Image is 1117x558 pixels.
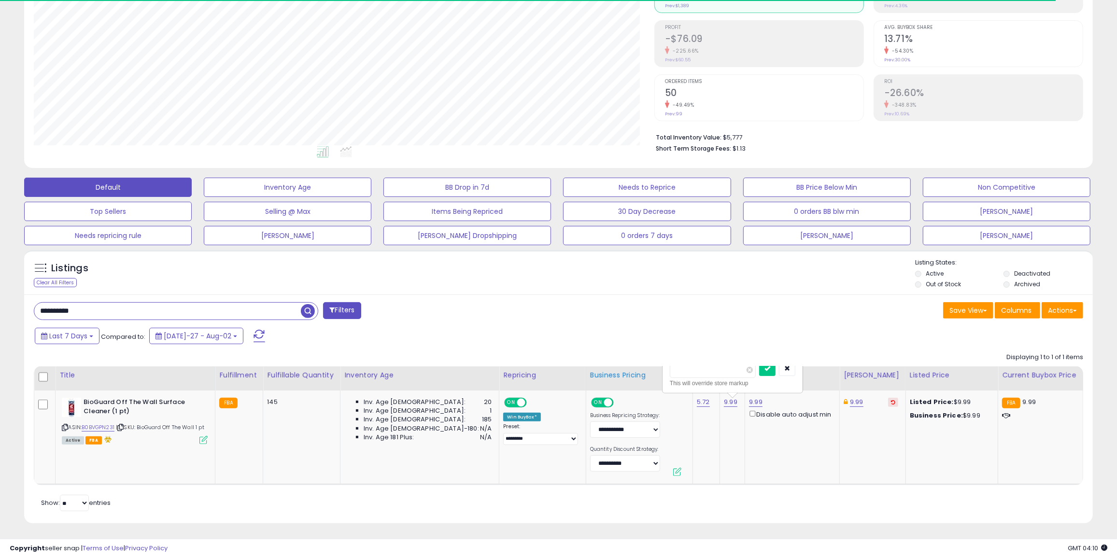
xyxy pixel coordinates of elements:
b: BioGuard Off The Wall Surface Cleaner (1 pt) [84,398,201,418]
div: $9.99 [910,398,990,406]
strong: Copyright [10,544,45,553]
button: Top Sellers [24,202,192,221]
span: N/A [480,424,492,433]
div: This will override store markup [670,378,795,388]
button: Columns [995,302,1040,319]
small: -54.30% [889,47,914,55]
div: 145 [267,398,333,406]
small: Prev: $1,389 [665,3,689,9]
span: Inv. Age [DEMOGRAPHIC_DATA]: [364,398,466,406]
span: 1 [490,406,492,415]
button: [PERSON_NAME] [923,202,1090,221]
span: Show: entries [41,498,111,507]
a: 5.72 [697,397,710,407]
h2: -26.60% [884,87,1083,100]
a: B0BVGPN231 [82,423,114,432]
button: Selling @ Max [204,202,371,221]
div: Inventory Age [344,370,495,380]
button: [PERSON_NAME] Dropshipping [383,226,551,245]
button: Needs repricing rule [24,226,192,245]
b: Short Term Storage Fees: [656,144,731,153]
a: Privacy Policy [125,544,168,553]
h2: 50 [665,87,863,100]
div: Displaying 1 to 1 of 1 items [1006,353,1083,362]
button: Default [24,178,192,197]
small: Prev: $60.55 [665,57,691,63]
label: Deactivated [1014,269,1050,278]
div: Win BuyBox * [503,413,541,421]
div: Clear All Filters [34,278,77,287]
img: 4127i7t3nrL._SL40_.jpg [62,398,81,417]
span: Last 7 Days [49,331,87,341]
small: -348.83% [889,101,917,109]
button: BB Drop in 7d [383,178,551,197]
small: Prev: 99 [665,111,682,117]
span: 185 [482,415,492,424]
button: 0 orders 7 days [563,226,731,245]
div: Repricing [503,370,581,380]
small: FBA [219,398,237,408]
p: Listing States: [915,258,1093,267]
span: 20 [484,398,492,406]
button: [PERSON_NAME] [923,226,1090,245]
span: ROI [884,79,1083,84]
span: Profit [665,25,863,30]
button: [PERSON_NAME] [743,226,911,245]
small: -225.66% [669,47,699,55]
div: Business Pricing [590,370,689,380]
span: Avg. Buybox Share [884,25,1083,30]
a: 9.99 [850,397,863,407]
span: Compared to: [101,332,145,341]
span: 9.99 [1023,397,1036,406]
button: Save View [943,302,993,319]
span: Columns [1001,306,1032,315]
span: ON [506,399,518,407]
small: -49.49% [669,101,694,109]
label: Active [926,269,944,278]
b: Listed Price: [910,397,954,406]
span: OFF [612,399,628,407]
div: $9.99 [910,411,990,420]
li: $5,777 [656,131,1076,142]
a: 9.99 [724,397,737,407]
button: 30 Day Decrease [563,202,731,221]
span: Inv. Age 181 Plus: [364,433,414,442]
span: [DATE]-27 - Aug-02 [164,331,231,341]
span: ON [592,399,604,407]
span: Inv. Age [DEMOGRAPHIC_DATA]: [364,406,466,415]
button: Inventory Age [204,178,371,197]
button: Needs to Reprice [563,178,731,197]
div: Title [59,370,211,380]
button: Items Being Repriced [383,202,551,221]
label: Archived [1014,280,1040,288]
span: Ordered Items [665,79,863,84]
div: Min Price [749,370,835,380]
small: Prev: 30.00% [884,57,910,63]
span: Inv. Age [DEMOGRAPHIC_DATA]-180: [364,424,479,433]
label: Quantity Discount Strategy: [590,446,660,453]
span: FBA [85,436,102,445]
div: ASIN: [62,398,208,443]
i: hazardous material [102,436,112,443]
span: All listings currently available for purchase on Amazon [62,436,84,445]
button: Filters [323,302,361,319]
div: Current Buybox Price [1002,370,1079,380]
div: Disable auto adjust min [749,409,832,419]
div: seller snap | | [10,544,168,553]
h2: -$76.09 [665,33,863,46]
div: Fulfillment [219,370,259,380]
div: Fulfillable Quantity [267,370,336,380]
span: $1.13 [733,144,746,153]
b: Business Price: [910,411,963,420]
span: | SKU: BioGuard Off The Wall 1 pt [116,423,204,431]
button: Actions [1042,302,1083,319]
label: Out of Stock [926,280,961,288]
div: [PERSON_NAME] [844,370,902,380]
small: FBA [1002,398,1020,408]
h2: 13.71% [884,33,1083,46]
span: OFF [525,399,541,407]
span: N/A [480,433,492,442]
small: Prev: 4.36% [884,3,907,9]
label: Business Repricing Strategy: [590,412,660,419]
a: 9.99 [749,397,763,407]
